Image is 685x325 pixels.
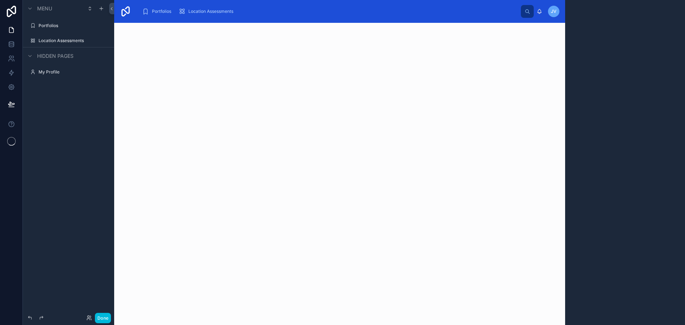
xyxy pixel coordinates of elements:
[140,5,176,18] a: Portfolios
[39,69,106,75] label: My Profile
[37,5,52,12] span: Menu
[176,5,238,18] a: Location Assessments
[152,9,171,14] span: Portfolios
[39,38,106,44] label: Location Assessments
[551,9,557,14] span: JV
[37,52,73,60] span: Hidden pages
[39,23,106,29] label: Portfolios
[95,313,111,323] button: Done
[120,6,131,17] img: App logo
[188,9,233,14] span: Location Assessments
[137,4,521,19] div: scrollable content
